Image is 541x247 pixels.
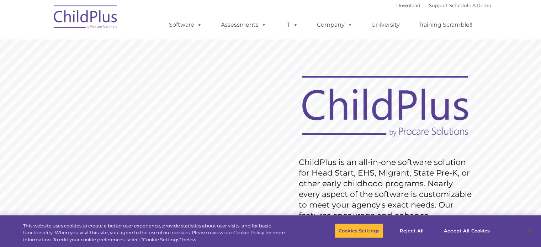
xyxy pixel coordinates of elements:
[412,18,479,32] a: Training Scramble!!
[278,18,305,32] a: IT
[440,223,494,238] button: Accept All Cookies
[310,18,360,32] a: Company
[162,18,209,32] a: Software
[335,223,383,238] button: Cookies Settings
[429,2,448,8] a: Support
[364,18,407,32] a: University
[396,2,491,8] font: |
[522,223,537,238] button: Close
[449,2,491,8] a: Schedule A Demo
[50,0,121,36] img: ChildPlus by Procare Solutions
[299,157,475,232] rs-layer: ChildPlus is an all-in-one software solution for Head Start, EHS, Migrant, State Pre-K, or other ...
[389,223,434,238] button: Reject All
[396,2,420,8] a: Download
[23,222,298,243] div: This website uses cookies to create a better user experience, provide statistics about user visit...
[214,18,274,32] a: Assessments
